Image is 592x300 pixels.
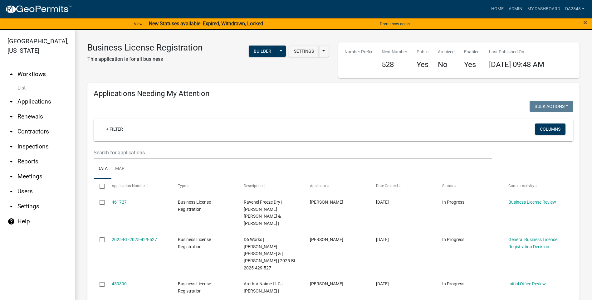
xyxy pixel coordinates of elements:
h3: Business License Registration [87,42,203,53]
a: 2025-BL-2025-429-527 [112,237,157,242]
span: In Progress [442,237,464,242]
i: arrow_drop_up [7,70,15,78]
span: [DATE] 09:48 AM [489,60,544,69]
span: In Progress [442,200,464,205]
button: Don't show again [377,19,412,29]
p: This application is for all business [87,56,203,63]
span: Type [178,184,186,188]
datatable-header-cell: Select [94,179,105,194]
a: da2848 [563,3,587,15]
datatable-header-cell: Application Number [105,179,172,194]
span: James Adam Ravenel [310,200,343,205]
span: Richard Scott Durand Jr [310,237,343,242]
span: Arethur Naime LLC | Jessica Sue Catlin | [244,281,282,293]
span: Business License Registration [178,281,211,293]
button: Columns [535,123,565,135]
p: Number Prefix [345,49,372,55]
a: 461727 [112,200,127,205]
i: arrow_drop_down [7,173,15,180]
span: Application Number [112,184,146,188]
span: D6 Works | DURAND RICHARD SCOTT Jr & | GERA GEE DURAND | 2025-BL-2025-429-527 [244,237,298,270]
i: arrow_drop_down [7,203,15,210]
span: Date Created [376,184,398,188]
i: arrow_drop_down [7,143,15,150]
span: In Progress [442,281,464,286]
button: Settings [289,46,319,57]
h4: Applications Needing My Attention [94,89,573,98]
button: Builder [249,46,276,57]
i: arrow_drop_down [7,188,15,195]
a: View [131,19,145,29]
a: Map [111,159,128,179]
button: Bulk Actions [530,101,573,112]
datatable-header-cell: Type [172,179,238,194]
p: Enabled [464,49,480,55]
i: arrow_drop_down [7,113,15,120]
span: Ravenel Freeze Dry | RAVENEL JAMES ADAM & JESSICA P | [244,200,282,226]
span: 08/10/2025 [376,200,389,205]
span: Business License Registration [178,200,211,212]
span: 08/05/2025 [376,237,389,242]
p: Next Number [382,49,407,55]
h4: No [438,60,455,69]
span: Current Activity [508,184,534,188]
a: Business License Review [508,200,556,205]
span: Business License Registration [178,237,211,249]
a: Initial Office Review [508,281,546,286]
span: × [583,18,587,27]
span: Description [244,184,263,188]
datatable-header-cell: Status [436,179,502,194]
input: Search for applications [94,146,492,159]
a: Home [489,3,506,15]
i: arrow_drop_down [7,128,15,135]
strong: New Statuses available! Expired, Withdrawn, Locked [149,21,263,27]
p: Last Published On [489,49,544,55]
h4: Yes [417,60,428,69]
a: + Filter [101,123,128,135]
datatable-header-cell: Current Activity [502,179,569,194]
h4: 528 [382,60,407,69]
a: My Dashboard [525,3,563,15]
datatable-header-cell: Applicant [304,179,370,194]
span: 08/05/2025 [376,281,389,286]
a: Data [94,159,111,179]
a: Admin [506,3,525,15]
span: Applicant [310,184,326,188]
datatable-header-cell: Date Created [370,179,436,194]
button: Close [583,19,587,26]
span: Jessica Sue Catlin [310,281,343,286]
p: Archived [438,49,455,55]
datatable-header-cell: Description [238,179,304,194]
h4: Yes [464,60,480,69]
p: Public [417,49,428,55]
a: 459390 [112,281,127,286]
a: General Business License Registration Decision [508,237,557,249]
i: help [7,218,15,225]
i: arrow_drop_down [7,158,15,165]
span: Status [442,184,453,188]
i: arrow_drop_down [7,98,15,105]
